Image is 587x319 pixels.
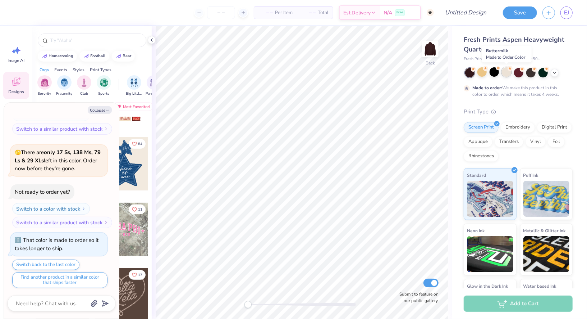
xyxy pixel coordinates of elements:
button: filter button [97,75,111,96]
span: Fresh Prints [464,56,485,62]
span: There are left in this color. Order now before they're gone. [15,149,101,172]
div: Foil [548,136,565,147]
div: filter for Club [77,75,91,96]
img: Switch to a color with stock [82,207,86,211]
div: Transfers [495,136,523,147]
div: Screen Print [464,122,499,133]
div: Vinyl [526,136,546,147]
img: Big Little Reveal Image [130,78,138,87]
img: Parent's Weekend Image [150,78,158,87]
span: Glow in the Dark Ink [467,282,508,290]
button: filter button [146,75,162,96]
button: filter button [56,75,73,96]
span: 11 [138,208,142,211]
button: filter button [126,75,142,96]
img: Fraternity Image [60,78,68,87]
div: bear [123,54,132,58]
img: Club Image [80,78,88,87]
img: Metallic & Glitter Ink [523,236,570,272]
span: EJ [564,9,569,17]
input: – – [207,6,235,19]
div: Back [426,60,435,66]
span: – – [258,9,273,17]
img: trend_line.gif [83,54,89,58]
span: 84 [138,142,142,146]
span: N/A [384,9,392,17]
div: We make this product in this color to order, which means it takes 4 weeks. [472,85,561,98]
div: filter for Fraternity [56,75,73,96]
div: Digital Print [537,122,572,133]
img: Standard [467,181,513,217]
div: Rhinestones [464,151,499,162]
span: Designs [8,89,24,95]
span: – – [301,9,316,17]
strong: only 17 Ss, 138 Ms, 79 Ls & 29 XLs [15,149,101,164]
button: Like [129,205,146,214]
span: Made to Order Color [486,54,525,60]
div: Accessibility label [244,301,252,308]
label: Submit to feature on our public gallery. [395,291,439,304]
img: Back [423,42,437,56]
input: Try "Alpha" [50,37,142,44]
span: Total [318,9,329,17]
img: Puff Ink [523,181,570,217]
div: That color is made to order so it takes longer to ship. [15,237,98,252]
div: Print Types [90,67,111,73]
a: EJ [560,6,573,19]
img: Switch to a similar product with stock [104,220,108,225]
button: Like [129,270,146,280]
button: Switch back to the last color [12,260,79,270]
div: Buttermilk [482,46,532,62]
div: Print Type [464,108,573,116]
span: Est. Delivery [343,9,371,17]
div: Most Favorited [113,102,153,111]
button: Switch to a color with stock [12,203,90,215]
div: Events [54,67,67,73]
span: 🫣 [15,149,21,156]
button: filter button [77,75,91,96]
button: filter button [37,75,52,96]
div: filter for Parent's Weekend [146,75,162,96]
span: Club [80,91,88,96]
img: Switch to a similar product with stock [104,127,108,131]
div: homecoming [49,54,74,58]
div: Styles [73,67,84,73]
div: filter for Big Little Reveal [126,75,142,96]
button: Switch to a similar product with stock [12,217,112,228]
button: Collapse [88,106,112,114]
button: Save [503,6,537,19]
span: Image AI [8,58,25,63]
span: 17 [138,273,142,277]
span: Big Little Reveal [126,91,142,96]
span: Sports [98,91,110,96]
span: Parent's Weekend [146,91,162,96]
span: Puff Ink [523,171,538,179]
button: Switch to a similar product with stock [12,123,112,135]
div: Orgs [40,67,49,73]
button: Like [129,139,146,149]
button: football [79,51,109,62]
strong: Made to order: [472,85,502,91]
span: Fraternity [56,91,73,96]
span: Per Item [275,9,293,17]
img: trend_line.gif [42,54,47,58]
div: filter for Sports [97,75,111,96]
div: football [91,54,106,58]
span: Fresh Prints Aspen Heavyweight Quarter-Zip [464,35,564,54]
span: Metallic & Glitter Ink [523,227,566,234]
button: homecoming [38,51,77,62]
img: Sorority Image [41,78,49,87]
img: Sports Image [100,78,108,87]
div: Embroidery [501,122,535,133]
div: Not ready to order yet? [15,188,70,196]
img: trend_line.gif [116,54,121,58]
span: Neon Ink [467,227,485,234]
div: filter for Sorority [37,75,52,96]
div: Applique [464,136,492,147]
img: Neon Ink [467,236,513,272]
span: Standard [467,171,486,179]
span: Water based Ink [523,282,556,290]
span: Sorority [38,91,51,96]
span: Free [396,10,403,15]
button: Find another product in a similar color that ships faster [12,272,107,288]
